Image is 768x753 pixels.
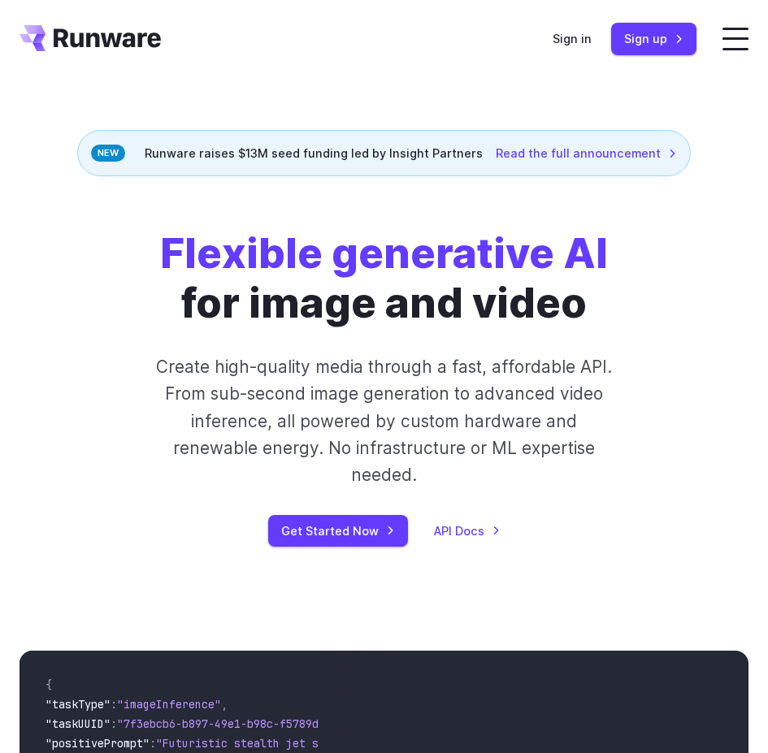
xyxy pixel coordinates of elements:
h1: for image and video [160,228,608,327]
a: Sign in [553,29,592,48]
p: Create high-quality media through a fast, affordable API. From sub-second image generation to adv... [150,353,617,488]
a: Read the full announcement [496,144,677,162]
a: API Docs [434,521,501,540]
span: "taskType" [46,697,111,712]
span: : [111,716,117,731]
span: , [221,697,228,712]
span: "positivePrompt" [46,736,150,751]
span: "imageInference" [117,697,221,712]
a: Sign up [611,23,696,54]
div: Runware raises $13M seed funding led by Insight Partners [77,130,691,176]
a: Get Started Now [268,515,408,547]
strong: Flexible generative AI [160,228,608,278]
span: "taskUUID" [46,716,111,731]
span: "7f3ebcb6-b897-49e1-b98c-f5789d2d40d7" [117,716,364,731]
span: { [46,677,52,692]
span: : [150,736,156,751]
span: : [111,697,117,712]
span: "Futuristic stealth jet streaking through a neon-lit cityscape with glowing purple exhaust" [156,736,748,751]
a: Go to / [20,25,161,51]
